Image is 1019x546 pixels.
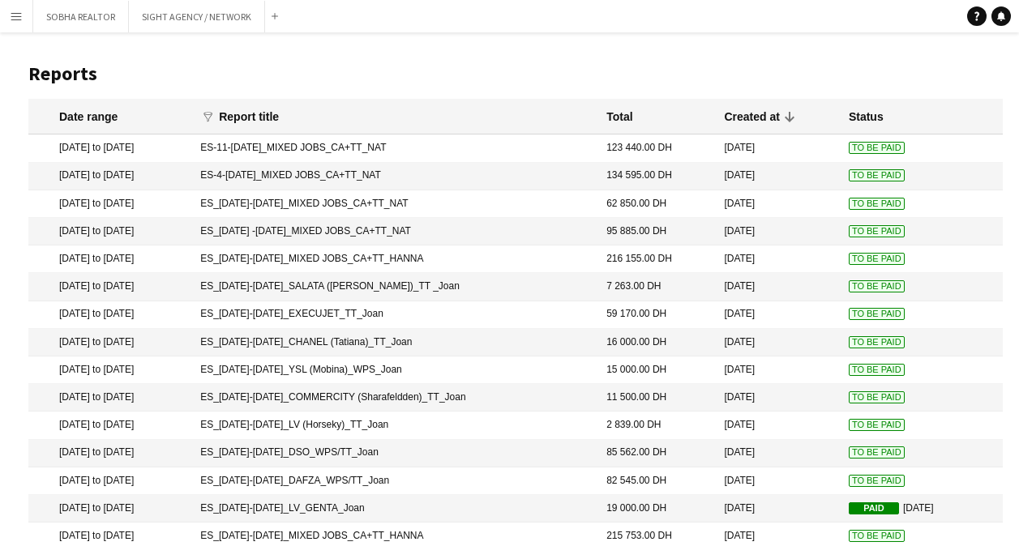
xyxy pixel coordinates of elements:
mat-cell: 95 885.00 DH [598,218,716,245]
mat-cell: ES_[DATE]-[DATE]_DSO_WPS/TT_Joan [192,440,598,467]
mat-cell: [DATE] [716,218,841,245]
mat-cell: ES_[DATE]-[DATE]_CHANEL (Tatiana)_TT_Joan [192,329,598,356]
span: Paid [849,502,899,514]
span: To Be Paid [849,308,905,320]
span: To Be Paid [849,419,905,431]
mat-cell: 123 440.00 DH [598,134,716,162]
mat-cell: 59 170.00 DH [598,301,716,329]
mat-cell: [DATE] to [DATE] [28,301,192,329]
span: To Be Paid [849,280,905,292]
mat-cell: ES_[DATE]-[DATE]_MIXED JOBS_CA+TT_NAT [192,190,598,218]
mat-cell: [DATE] to [DATE] [28,245,192,273]
mat-cell: [DATE] [716,329,841,356]
mat-cell: 62 850.00 DH [598,190,716,218]
mat-cell: 216 155.00 DH [598,245,716,273]
mat-cell: 82 545.00 DH [598,467,716,495]
mat-cell: ES_[DATE]-[DATE]_SALATA ([PERSON_NAME])_TT _Joan [192,273,598,301]
span: To Be Paid [849,364,905,376]
mat-cell: [DATE] to [DATE] [28,467,192,495]
mat-cell: 134 595.00 DH [598,163,716,190]
mat-cell: [DATE] [841,495,1003,523]
mat-cell: [DATE] [716,273,841,301]
mat-cell: ES_[DATE]-[DATE]_EXECUJET_TT_Joan [192,301,598,329]
mat-cell: 16 000.00 DH [598,329,716,356]
mat-cell: ES-11-[DATE]_MIXED JOBS_CA+TT_NAT [192,134,598,162]
mat-cell: ES_[DATE]-[DATE]_LV_GENTA_Joan [192,495,598,523]
mat-cell: [DATE] to [DATE] [28,356,192,384]
button: SIGHT AGENCY / NETWORK [129,1,265,32]
mat-cell: ES_[DATE]-[DATE]_YSL (Mobina)_WPS_Joan [192,356,598,384]
mat-cell: [DATE] to [DATE] [28,384,192,412]
span: To Be Paid [849,391,905,403]
div: Status [849,109,884,124]
div: Created at [724,109,794,124]
span: To Be Paid [849,142,905,154]
mat-cell: [DATE] [716,467,841,495]
button: SOBHA REALTOR [33,1,129,32]
mat-cell: [DATE] [716,301,841,329]
mat-cell: 2 839.00 DH [598,412,716,439]
mat-cell: [DATE] [716,190,841,218]
mat-cell: 19 000.00 DH [598,495,716,523]
mat-cell: [DATE] [716,134,841,162]
mat-cell: [DATE] [716,440,841,467]
mat-cell: 15 000.00 DH [598,356,716,384]
mat-cell: ES_[DATE]-[DATE]_DAFZA_WPS/TT_Joan [192,467,598,495]
mat-cell: ES_[DATE] -[DATE]_MIXED JOBS_CA+TT_NAT [192,218,598,245]
h1: Reports [28,62,1003,86]
mat-cell: [DATE] to [DATE] [28,163,192,190]
span: To Be Paid [849,169,905,181]
mat-cell: ES-4-[DATE]_MIXED JOBS_CA+TT_NAT [192,163,598,190]
mat-cell: [DATE] to [DATE] [28,273,192,301]
mat-cell: [DATE] to [DATE] [28,440,192,467]
span: To Be Paid [849,253,905,265]
span: To Be Paid [849,475,905,487]
mat-cell: [DATE] to [DATE] [28,412,192,439]
div: Created at [724,109,779,124]
span: To Be Paid [849,225,905,237]
div: Report title [219,109,279,124]
mat-cell: [DATE] to [DATE] [28,495,192,523]
mat-cell: [DATE] to [DATE] [28,218,192,245]
mat-cell: [DATE] to [DATE] [28,134,192,162]
span: To Be Paid [849,446,905,459]
mat-cell: [DATE] [716,495,841,523]
div: Total [606,109,632,124]
span: To Be Paid [849,336,905,348]
mat-cell: [DATE] [716,412,841,439]
mat-cell: [DATE] to [DATE] [28,190,192,218]
mat-cell: [DATE] [716,163,841,190]
mat-cell: [DATE] [716,356,841,384]
mat-cell: 85 562.00 DH [598,440,716,467]
mat-cell: ES_[DATE]-[DATE]_MIXED JOBS_CA+TT_HANNA [192,245,598,273]
mat-cell: ES_[DATE]-[DATE]_COMMERCITY (Sharafeldden)_TT_Joan [192,384,598,412]
span: To Be Paid [849,198,905,210]
mat-cell: [DATE] [716,245,841,273]
mat-cell: [DATE] to [DATE] [28,329,192,356]
mat-cell: 11 500.00 DH [598,384,716,412]
mat-cell: 7 263.00 DH [598,273,716,301]
div: Date range [59,109,118,124]
div: Report title [219,109,293,124]
mat-cell: [DATE] [716,384,841,412]
mat-cell: ES_[DATE]-[DATE]_LV (Horseky)_TT_Joan [192,412,598,439]
span: To Be Paid [849,530,905,542]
